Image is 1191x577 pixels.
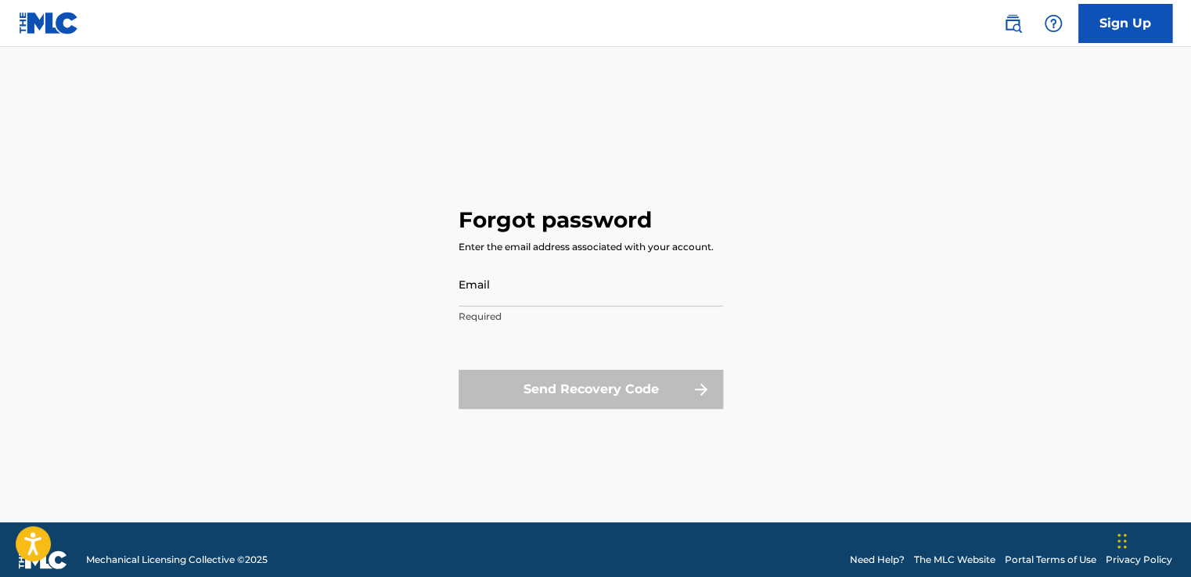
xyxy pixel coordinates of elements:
iframe: Chat Widget [1113,502,1191,577]
div: Arrastrar [1117,518,1127,564]
a: Sign Up [1078,4,1172,43]
a: Portal Terms of Use [1005,553,1096,567]
img: MLC Logo [19,12,79,34]
span: Mechanical Licensing Collective © 2025 [86,553,268,567]
h3: Forgot password [459,206,652,234]
img: help [1044,14,1063,33]
div: Widget de chat [1113,502,1191,577]
a: The MLC Website [914,553,995,567]
a: Privacy Policy [1106,553,1172,567]
div: Enter the email address associated with your account. [459,240,714,254]
div: Help [1038,8,1069,39]
p: Required [459,310,723,324]
a: Need Help? [850,553,905,567]
img: search [1003,14,1022,33]
a: Public Search [997,8,1028,39]
img: logo [19,550,67,569]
